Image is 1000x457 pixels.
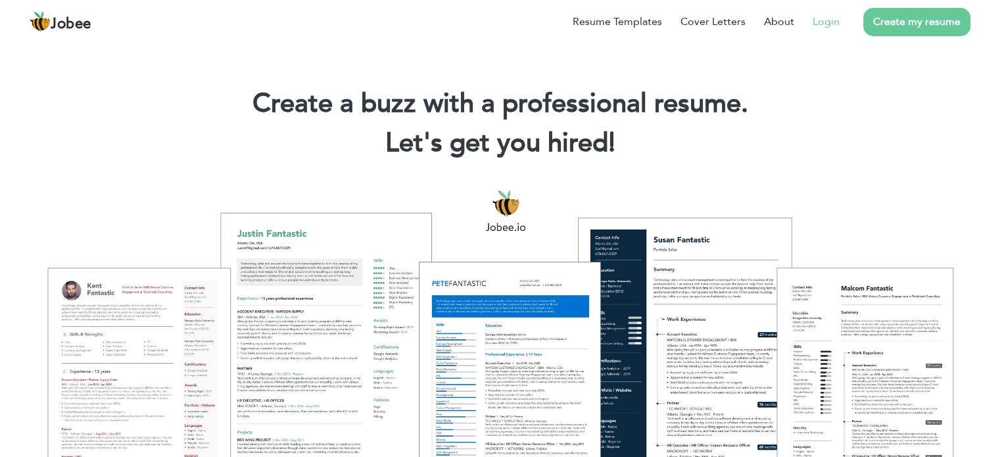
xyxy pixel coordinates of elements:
[20,87,980,121] h1: Create a buzz with a professional resume.
[609,125,615,161] span: |
[30,11,91,32] a: Jobee
[20,126,980,160] h2: Let's
[573,14,662,30] a: Resume Templates
[863,8,970,36] a: Create my resume
[764,14,794,30] a: About
[51,17,91,32] span: Jobee
[450,125,615,161] span: get you hired!
[813,14,840,30] a: Login
[30,11,51,32] img: jobee.io
[680,14,746,30] a: Cover Letters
